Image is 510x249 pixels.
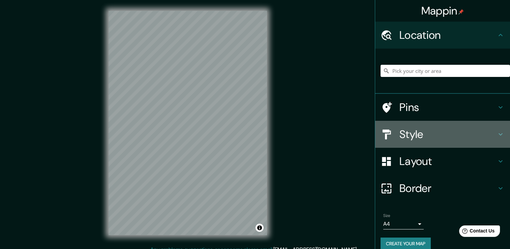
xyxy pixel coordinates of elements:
input: Pick your city or area [381,65,510,77]
h4: Mappin [421,4,464,18]
label: Size [383,213,390,219]
div: Layout [375,148,510,175]
div: Location [375,22,510,49]
div: Style [375,121,510,148]
div: Border [375,175,510,202]
h4: Layout [399,155,497,168]
button: Toggle attribution [256,224,264,232]
div: Pins [375,94,510,121]
iframe: Help widget launcher [450,223,503,242]
img: pin-icon.png [458,9,464,15]
h4: Location [399,28,497,42]
h4: Border [399,182,497,195]
h4: Style [399,128,497,141]
canvas: Map [109,11,267,235]
h4: Pins [399,101,497,114]
div: A4 [383,219,424,229]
